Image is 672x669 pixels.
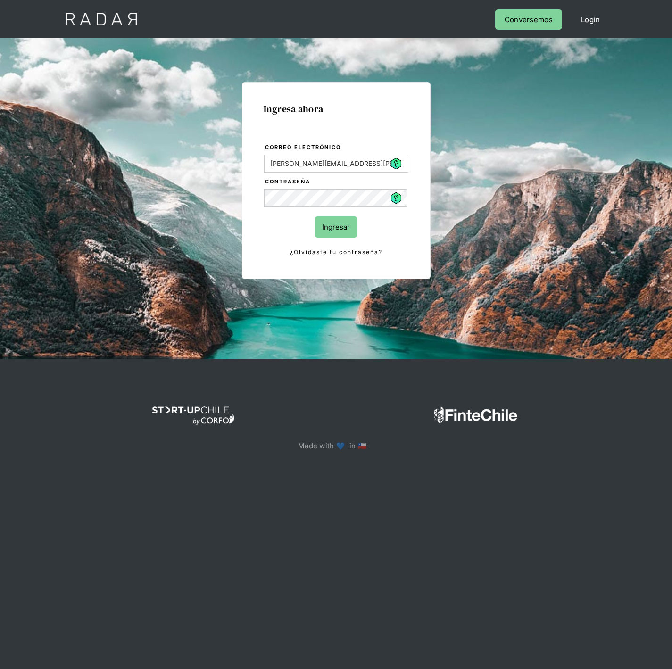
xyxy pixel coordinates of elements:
[315,216,357,238] input: Ingresar
[264,142,409,257] form: Login Form
[572,9,610,30] a: Login
[495,9,562,30] a: Conversemos
[265,143,408,152] label: Correo electrónico
[264,155,408,173] input: bruce@wayne.com
[298,439,374,452] p: Made with 💙 in 🇨🇱
[264,247,408,257] a: ¿Olvidaste tu contraseña?
[264,104,409,114] h1: Ingresa ahora
[265,177,408,187] label: Contraseña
